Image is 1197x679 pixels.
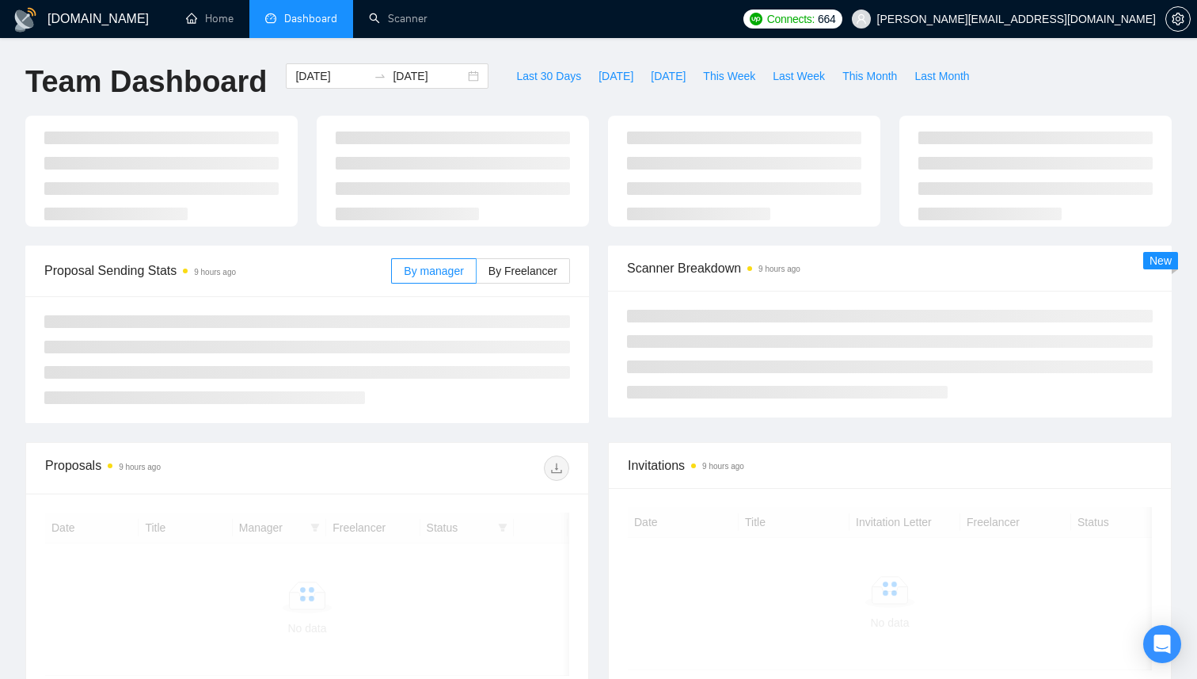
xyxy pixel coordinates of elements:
[374,70,386,82] span: to
[628,456,1152,475] span: Invitations
[13,7,38,32] img: logo
[627,258,1153,278] span: Scanner Breakdown
[856,13,867,25] span: user
[703,67,755,85] span: This Week
[25,63,267,101] h1: Team Dashboard
[834,63,906,89] button: This Month
[702,462,744,471] time: 9 hours ago
[516,67,581,85] span: Last 30 Days
[265,13,276,24] span: dashboard
[119,463,161,471] time: 9 hours ago
[393,67,465,85] input: End date
[1165,13,1191,25] a: setting
[914,67,969,85] span: Last Month
[750,13,762,25] img: upwork-logo.png
[295,67,367,85] input: Start date
[598,67,633,85] span: [DATE]
[1149,254,1172,267] span: New
[507,63,590,89] button: Last 30 Days
[186,12,234,25] a: homeHome
[45,456,307,481] div: Proposals
[284,12,337,25] span: Dashboard
[590,63,642,89] button: [DATE]
[1143,625,1181,663] div: Open Intercom Messenger
[842,67,897,85] span: This Month
[758,265,800,273] time: 9 hours ago
[773,67,825,85] span: Last Week
[1165,6,1191,32] button: setting
[818,10,835,28] span: 664
[1166,13,1190,25] span: setting
[194,268,236,277] time: 9 hours ago
[44,261,391,280] span: Proposal Sending Stats
[642,63,694,89] button: [DATE]
[764,63,834,89] button: Last Week
[651,67,686,85] span: [DATE]
[906,63,978,89] button: Last Month
[488,265,557,277] span: By Freelancer
[369,12,427,25] a: searchScanner
[404,265,463,277] span: By manager
[767,10,815,28] span: Connects:
[374,70,386,82] span: swap-right
[694,63,764,89] button: This Week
